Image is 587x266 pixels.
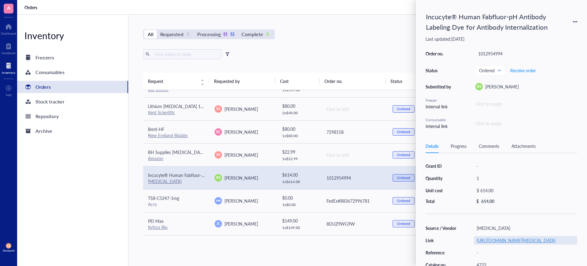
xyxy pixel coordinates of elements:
[426,225,457,231] div: Source / Vendor
[474,186,575,195] div: $ 614.00
[451,143,467,149] div: Progress
[216,221,220,227] span: JC
[224,221,258,227] span: [PERSON_NAME]
[477,237,556,243] a: [URL][DOMAIN_NAME][MEDICAL_DATA]
[160,30,183,39] div: Requested
[230,32,235,37] div: 12
[386,73,430,90] th: Status
[17,96,128,108] a: Stock tracker
[224,129,258,135] span: [PERSON_NAME]
[397,129,410,134] div: Ordered
[426,84,453,89] div: Submitted by
[223,32,228,37] div: 11
[282,133,316,138] div: 1 x $ 80.00
[216,198,221,203] span: MK
[426,143,438,149] div: Details
[35,53,54,62] div: Freezers
[2,41,16,55] a: Notebook
[426,188,457,193] div: Unit cost
[2,51,16,55] div: Notebook
[148,103,282,109] span: Lithium [MEDICAL_DATA] 100/pk- Microvette® Prepared Micro Tubes
[224,106,258,112] span: [PERSON_NAME]
[321,212,388,235] td: 8DUZ9WG9W
[148,224,168,230] a: Kyfora Bio
[282,111,316,115] div: 2 x $ 40.00
[275,73,319,90] th: Cost
[1,22,16,35] a: Dashboard
[327,129,383,135] div: 7298158
[148,155,163,161] a: Amazon
[426,163,457,169] div: Grant ID
[148,132,188,138] a: New England Biolabs
[476,198,479,204] div: $
[479,68,500,73] span: Ordered
[426,175,457,181] div: Quantity
[481,198,494,204] div: 614.00
[224,198,258,204] span: [PERSON_NAME]
[35,97,65,106] div: Stock tracker
[17,66,128,78] a: Consumables
[216,175,221,181] span: BS
[209,73,275,90] th: Requested by
[426,238,457,243] div: Link
[35,68,65,77] div: Consumables
[24,5,39,10] a: Orders
[327,174,383,181] div: 1012954994
[265,32,270,37] div: 0
[35,112,59,121] div: Repository
[148,195,179,201] span: TS8-C5247-1mg
[282,156,316,161] div: 1 x $ 22.99
[197,30,221,39] div: Processing
[426,98,453,103] div: Freezer
[242,30,263,39] div: Complete
[319,73,386,90] th: Order no.
[321,97,388,120] td: Click to add
[397,198,410,203] div: Ordered
[426,51,453,56] div: Order no.
[321,235,388,258] td: CCW05407143
[397,221,410,226] div: Ordered
[475,100,577,107] div: Click to assign
[17,29,128,42] div: Inventory
[148,178,182,184] a: [MEDICAL_DATA]
[282,179,316,184] div: 1 x $ 614.00
[152,50,219,59] input: Find orders in table
[148,201,205,207] div: Acro
[148,109,175,115] a: Kent Scientific
[148,149,316,155] span: BH Supplies [MEDICAL_DATA] Syringes U-100 30G 1ml/cc 5/16" (8mm) Pack of 100 Pcs
[327,152,383,158] div: Click to add
[216,106,220,112] span: SS
[321,189,388,212] td: FedEx#883672996781
[17,81,128,93] a: Orders
[224,152,258,158] span: [PERSON_NAME]
[426,117,453,123] div: Consumable
[143,29,275,39] div: segmented control
[1,32,16,35] div: Dashboard
[282,225,316,230] div: 1 x $ 149.00
[148,218,164,224] span: PEI Max
[397,107,410,111] div: Ordered
[474,162,577,170] div: -
[282,88,316,92] div: 1 x $ 559.00
[474,224,577,232] div: [MEDICAL_DATA]
[475,49,577,58] div: 1012954994
[397,152,410,157] div: Ordered
[143,73,209,90] th: Request
[477,84,482,89] span: BS
[6,93,12,97] div: Add
[282,103,316,109] div: $ 80.00
[224,175,258,181] span: [PERSON_NAME]
[426,103,453,110] div: Internal link
[474,174,577,182] div: 1
[321,143,388,166] td: Click to add
[510,66,536,75] button: Receive order
[475,120,502,127] div: Click to assign
[148,172,304,178] span: Incucyte® Human Fabfluor-pH Antibody Labeling Dye for Antibody Internalization
[426,250,457,255] div: Reference
[148,78,197,84] span: Request
[426,68,453,73] div: Status
[485,84,519,90] span: [PERSON_NAME]
[397,175,410,180] div: Ordered
[327,220,383,227] div: 8DUZ9WG9W
[17,51,128,64] a: Freezers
